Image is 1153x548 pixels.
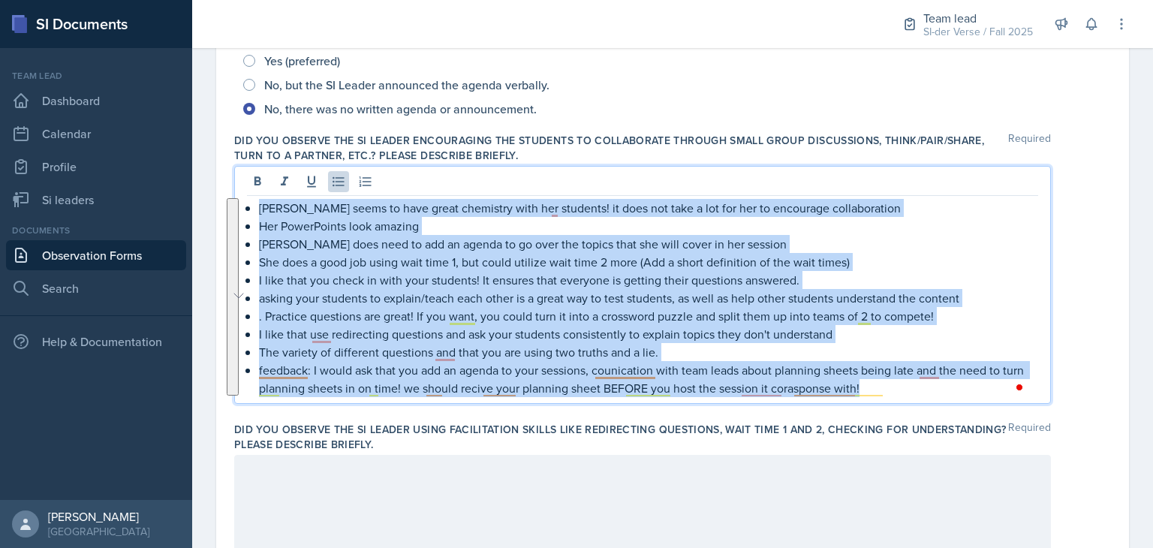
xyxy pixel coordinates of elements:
p: I like that use redirecting questions and ask your students consistently to explain topics they d... [259,325,1038,343]
a: Si leaders [6,185,186,215]
p: The variety of different questions and that you are using two truths and a lie. [259,343,1038,361]
div: [PERSON_NAME] [48,509,149,524]
div: Team lead [6,69,186,83]
label: Did you observe the SI Leader using facilitation skills like redirecting questions, wait time 1 a... [234,422,1008,452]
p: [PERSON_NAME] does need to add an agenda to go over the topics that she will cover in her session [259,235,1038,253]
a: Dashboard [6,86,186,116]
span: No, there was no written agenda or announcement. [264,101,537,116]
span: Required [1008,422,1051,452]
a: Calendar [6,119,186,149]
div: Team lead [923,9,1033,27]
a: Search [6,273,186,303]
a: Observation Forms [6,240,186,270]
div: SI-der Verse / Fall 2025 [923,24,1033,40]
a: Profile [6,152,186,182]
div: Help & Documentation [6,327,186,357]
p: . Practice questions are great! If you want, you could turn it into a crossword puzzle and split ... [259,307,1038,325]
p: [PERSON_NAME] seems to have great chemistry with her students! it does not take a lot for her to ... [259,199,1038,217]
div: To enrich screen reader interactions, please activate Accessibility in Grammarly extension settings [247,199,1038,397]
span: Yes (preferred) [264,53,340,68]
p: She does a good job using wait time 1, but could utilize wait time 2 more (Add a short definition... [259,253,1038,271]
div: Documents [6,224,186,237]
p: feedback: I would ask that you add an agenda to your sessions, counication with team leads about ... [259,361,1038,397]
label: Did you observe the SI Leader encouraging the students to collaborate through small group discuss... [234,133,1008,163]
span: No, but the SI Leader announced the agenda verbally. [264,77,549,92]
p: asking your students to explain/teach each other is a great way to test students, as well as help... [259,289,1038,307]
span: Required [1008,133,1051,163]
div: [GEOGRAPHIC_DATA] [48,524,149,539]
p: Her PowerPoints look amazing [259,217,1038,235]
p: I like that you check in with your students! It ensures that everyone is getting their questions ... [259,271,1038,289]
